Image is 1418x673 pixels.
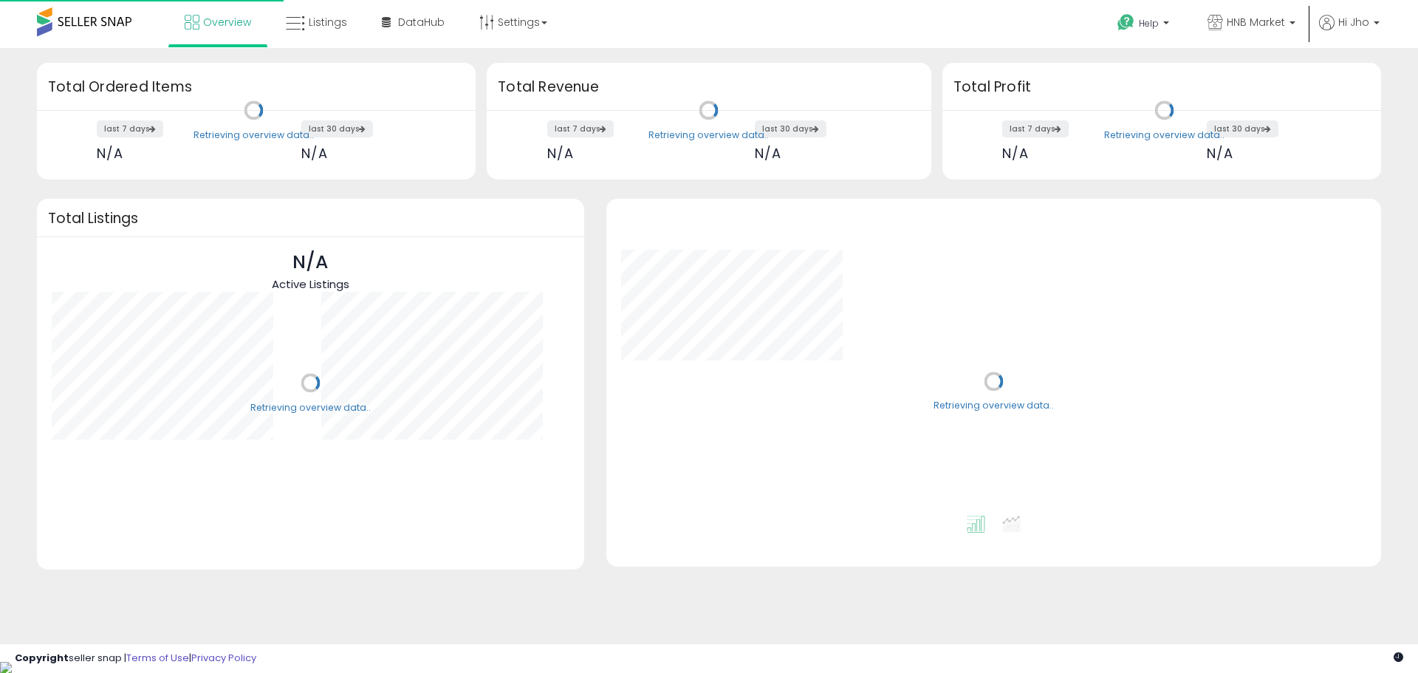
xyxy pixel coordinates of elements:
div: Retrieving overview data.. [250,401,371,414]
div: seller snap | | [15,652,256,666]
a: Hi Jho [1319,15,1380,48]
div: Retrieving overview data.. [648,129,769,142]
span: HNB Market [1227,15,1285,30]
span: Help [1139,17,1159,30]
a: Terms of Use [126,651,189,665]
span: Hi Jho [1338,15,1369,30]
a: Privacy Policy [191,651,256,665]
a: Help [1106,2,1184,48]
span: Overview [203,15,251,30]
strong: Copyright [15,651,69,665]
div: Retrieving overview data.. [1104,129,1225,142]
i: Get Help [1117,13,1135,32]
div: Retrieving overview data.. [934,400,1054,413]
span: Listings [309,15,347,30]
div: Retrieving overview data.. [193,129,314,142]
span: DataHub [398,15,445,30]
